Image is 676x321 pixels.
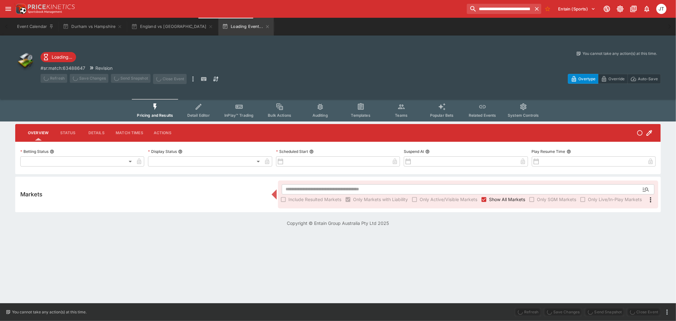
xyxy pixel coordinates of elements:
[59,18,126,36] button: Durham vs Hampshire
[601,3,613,15] button: Connected to PK
[41,65,85,71] p: Copy To Clipboard
[95,65,113,71] p: Revision
[467,4,532,14] input: search
[127,18,217,36] button: England vs [GEOGRAPHIC_DATA]
[351,113,370,118] span: Templates
[218,18,274,36] button: Loading Event...
[276,149,308,154] p: Scheduled Start
[309,149,314,154] button: Scheduled Start
[663,308,671,316] button: more
[628,3,639,15] button: Documentation
[647,196,654,204] svg: More
[508,113,539,118] span: System Controls
[420,196,477,203] span: Only Active/Visible Markets
[588,196,642,203] span: Only Live/In-Play Markets
[312,113,328,118] span: Auditing
[404,149,424,154] p: Suspend At
[430,113,454,118] span: Popular Bets
[23,125,54,141] button: Overview
[628,74,661,84] button: Auto-Save
[187,113,210,118] span: Detail Editor
[82,125,111,141] button: Details
[656,4,666,14] div: Joshua Thomson
[50,149,54,154] button: Betting Status
[12,309,87,315] p: You cannot take any action(s) at this time.
[132,99,544,121] div: Event type filters
[3,3,14,15] button: open drawer
[537,196,576,203] span: Only SGM Markets
[567,149,571,154] button: Play Resume Time
[111,125,148,141] button: Match Times
[568,74,598,84] button: Overtype
[52,54,72,60] p: Loading...
[54,125,82,141] button: Status
[20,149,48,154] p: Betting Status
[28,4,75,9] img: PriceKinetics
[224,113,254,118] span: InPlay™ Trading
[189,74,197,84] button: more
[178,149,183,154] button: Display Status
[583,51,657,56] p: You cannot take any action(s) at this time.
[425,149,430,154] button: Suspend At
[15,51,35,71] img: other.png
[268,113,291,118] span: Bulk Actions
[148,125,177,141] button: Actions
[640,184,652,195] button: Open
[395,113,408,118] span: Teams
[489,196,525,203] span: Show All Markets
[641,3,653,15] button: Notifications
[654,2,668,16] button: Joshua Thomson
[615,3,626,15] button: Toggle light/dark mode
[28,10,62,13] img: Sportsbook Management
[568,74,661,84] div: Start From
[148,149,177,154] p: Display Status
[20,191,42,198] h5: Markets
[532,149,565,154] p: Play Resume Time
[555,4,599,14] button: Select Tenant
[353,196,408,203] span: Only Markets with Liability
[13,18,58,36] button: Event Calendar
[288,196,341,203] span: Include Resulted Markets
[543,4,553,14] button: No Bookmarks
[578,75,596,82] p: Overtype
[469,113,496,118] span: Related Events
[14,3,27,15] img: PriceKinetics Logo
[638,75,658,82] p: Auto-Save
[137,113,173,118] span: Pricing and Results
[598,74,628,84] button: Override
[608,75,625,82] p: Override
